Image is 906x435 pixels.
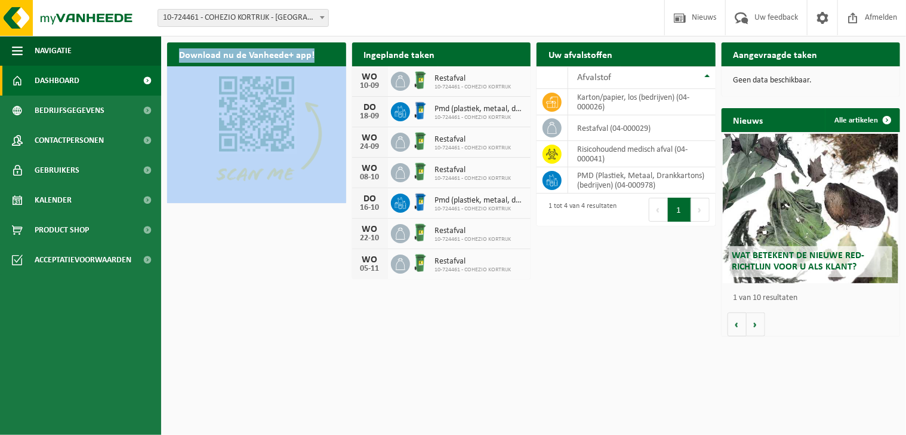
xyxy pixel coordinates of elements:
td: karton/papier, los (bedrijven) (04-000026) [568,89,716,115]
h2: Aangevraagde taken [722,42,830,66]
span: Acceptatievoorwaarden [35,245,131,275]
h2: Ingeplande taken [352,42,447,66]
div: 1 tot 4 van 4 resultaten [543,197,617,223]
p: 1 van 10 resultaten [734,294,895,302]
h2: Uw afvalstoffen [537,42,624,66]
span: Kalender [35,185,72,215]
div: DO [358,103,382,112]
span: 10-724461 - COHEZIO KORTRIJK [435,145,511,152]
span: Contactpersonen [35,125,104,155]
button: Next [691,198,710,222]
img: WB-0240-HPE-GN-04 [410,70,430,90]
button: Volgende [747,313,765,336]
div: 18-09 [358,112,382,121]
div: WO [358,133,382,143]
span: Gebruikers [35,155,79,185]
img: Download de VHEPlus App [167,66,346,201]
img: WB-0240-HPE-GN-04 [410,253,430,273]
div: 24-09 [358,143,382,151]
span: 10-724461 - COHEZIO KORTRIJK - KORTRIJK [158,10,328,26]
span: Bedrijfsgegevens [35,96,104,125]
span: 10-724461 - COHEZIO KORTRIJK [435,84,511,91]
span: Pmd (plastiek, metaal, drankkartons) (bedrijven) [435,196,525,206]
td: restafval (04-000029) [568,115,716,141]
p: Geen data beschikbaar. [734,76,889,85]
div: 05-11 [358,265,382,273]
div: 16-10 [358,204,382,212]
div: 08-10 [358,173,382,182]
div: WO [358,255,382,265]
span: Restafval [435,74,511,84]
img: WB-0240-HPE-BE-04 [410,192,430,212]
td: PMD (Plastiek, Metaal, Drankkartons) (bedrijven) (04-000978) [568,167,716,194]
div: WO [358,72,382,82]
span: Afvalstof [577,73,611,82]
a: Alle artikelen [825,108,899,132]
span: 10-724461 - COHEZIO KORTRIJK [435,114,525,121]
span: Restafval [435,166,511,175]
div: 10-09 [358,82,382,90]
img: WB-0240-HPE-BE-04 [410,100,430,121]
img: WB-0240-HPE-GN-04 [410,131,430,151]
img: WB-0240-HPE-GN-04 [410,161,430,182]
img: WB-0240-HPE-GN-04 [410,222,430,243]
span: 10-724461 - COHEZIO KORTRIJK [435,206,525,213]
span: Wat betekent de nieuwe RED-richtlijn voor u als klant? [732,251,864,272]
span: 10-724461 - COHEZIO KORTRIJK [435,236,511,243]
span: Restafval [435,226,511,236]
div: WO [358,164,382,173]
button: Vorige [728,313,747,336]
td: risicohoudend medisch afval (04-000041) [568,141,716,167]
span: Pmd (plastiek, metaal, drankkartons) (bedrijven) [435,105,525,114]
span: Navigatie [35,36,72,66]
span: 10-724461 - COHEZIO KORTRIJK [435,175,511,182]
h2: Download nu de Vanheede+ app! [167,42,326,66]
span: Restafval [435,135,511,145]
span: 10-724461 - COHEZIO KORTRIJK [435,266,511,274]
a: Wat betekent de nieuwe RED-richtlijn voor u als klant? [723,134,898,283]
span: 10-724461 - COHEZIO KORTRIJK - KORTRIJK [158,9,329,27]
h2: Nieuws [722,108,775,131]
span: Dashboard [35,66,79,96]
span: Restafval [435,257,511,266]
button: 1 [668,198,691,222]
div: 22-10 [358,234,382,243]
span: Product Shop [35,215,89,245]
div: WO [358,225,382,234]
div: DO [358,194,382,204]
button: Previous [649,198,668,222]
